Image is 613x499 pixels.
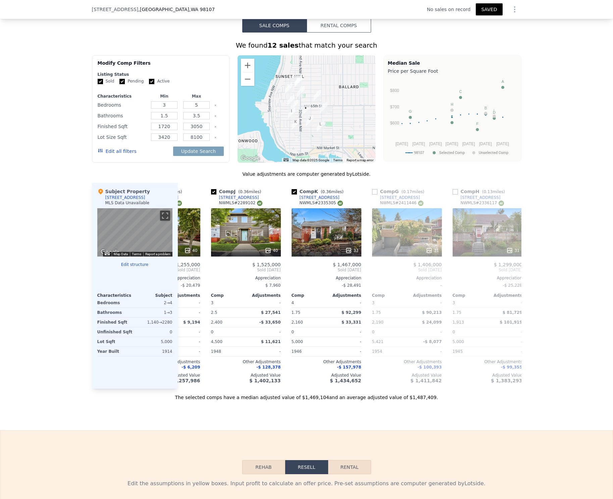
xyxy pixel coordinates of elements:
div: - [167,337,200,346]
div: Appreciation [372,275,442,281]
div: Value adjustments are computer generated by Lotside . [92,171,521,177]
span: -$ 99,355 [501,365,522,370]
div: - [247,298,281,308]
span: ( miles) [479,189,508,194]
span: -$ 28,491 [342,283,361,288]
div: Adjustments [165,293,200,298]
button: Sale Comps [242,18,307,33]
div: Adjusted Value [292,373,361,378]
img: NWMLS Logo [257,201,262,206]
div: We found that match your search [92,41,521,50]
div: [STREET_ADDRESS] [380,195,420,200]
div: - [328,347,361,356]
text: K [484,105,487,109]
span: $ 1,402,133 [249,378,280,383]
a: [STREET_ADDRESS] [453,195,501,200]
div: Unfinished Sqft [97,327,134,337]
div: - [408,298,442,308]
div: 1.75 [372,308,406,317]
span: ( miles) [399,189,427,194]
div: Lot Sqft [97,337,134,346]
div: 5817 28th Ave NW [317,121,324,132]
text: C [459,90,462,94]
div: - [328,337,361,346]
div: 1.75 [453,308,486,317]
label: Active [149,78,169,84]
span: -$ 8,077 [423,339,442,344]
span: $ 1,406,000 [413,262,442,267]
button: Show Options [508,3,521,16]
a: Report a map error [347,158,373,162]
div: Comp G [372,188,427,195]
text: $600 [390,121,399,125]
div: Subject [135,293,172,298]
button: Rehab [242,460,285,474]
div: - [167,347,200,356]
span: $ 1,525,000 [252,262,281,267]
svg: A chart. [388,76,517,160]
button: Clear [214,136,217,139]
label: Pending [119,78,144,84]
text: 98107 [414,151,424,155]
button: Edit structure [97,262,172,267]
input: Sold [98,79,103,84]
span: -$ 33,650 [259,320,281,325]
div: 2 → 4 [136,298,172,308]
strong: 12 sales [267,41,299,49]
span: 0 [292,330,294,334]
span: $ 9,194 [183,320,200,325]
button: Clear [214,104,217,107]
text: D [493,110,496,114]
div: Comp H [453,188,508,195]
text: [DATE] [496,142,509,146]
div: - [408,347,442,356]
span: 4 [292,300,294,305]
input: Pending [119,79,125,84]
img: NWMLS Logo [176,201,182,206]
div: - [408,327,442,337]
text: [DATE] [462,142,475,146]
div: Price per Square Foot [388,66,517,76]
div: Characteristics [98,94,147,99]
div: 31 [426,247,439,254]
span: 1,913 [453,320,464,325]
div: 2822 NW 66th St [314,90,321,101]
div: 3249 NW 62nd St [288,108,295,119]
text: E [451,115,453,119]
div: 33 [345,247,358,254]
text: A [501,79,504,84]
span: 3 [372,300,375,305]
div: Adjustments [246,293,281,298]
div: Bedrooms [98,100,147,110]
div: Adjustments [326,293,361,298]
span: 3 [453,300,455,305]
span: 0.13 [483,189,493,194]
div: NWMLS # 2335305 [300,200,343,206]
span: 0 [453,330,455,334]
a: Open this area in Google Maps (opens a new window) [99,248,121,257]
div: Adjusted Value [372,373,442,378]
text: [DATE] [412,142,425,146]
text: $800 [390,88,399,93]
div: Appreciation [453,275,522,281]
span: -$ 25,228 [503,283,522,288]
text: F [476,122,478,126]
div: Comp [372,293,407,298]
div: - [489,298,522,308]
span: 5,000 [453,339,464,344]
span: -$ 6,209 [182,365,200,370]
span: $ 27,541 [261,310,281,315]
div: NWMLS # 2411446 [380,200,423,206]
div: NWMLS # 2336117 [461,200,504,206]
img: NWMLS Logo [418,201,423,206]
span: , WA 98107 [189,7,215,12]
div: 5,000 [136,337,172,346]
div: 40 [184,247,197,254]
a: [STREET_ADDRESS] [292,195,340,200]
div: 6003 30th Ave NW [306,115,313,126]
span: $ 1,299,000 [494,262,522,267]
text: L [493,108,495,112]
span: -$ 20,479 [181,283,200,288]
div: Min [149,94,179,99]
input: Active [149,79,154,84]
